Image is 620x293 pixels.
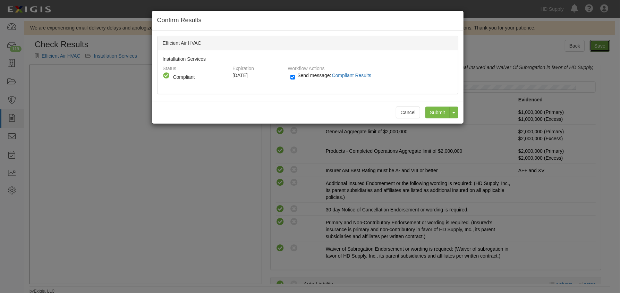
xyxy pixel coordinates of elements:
button: Cancel [396,107,420,118]
input: Submit [425,107,450,118]
h4: Confirm Results [157,16,458,25]
span: Compliant Results [332,73,372,78]
div: Efficient Air HVAC [158,36,458,50]
div: [DATE] [232,72,282,79]
input: Send message:Compliant Results [290,73,295,81]
button: Send message: [331,71,374,80]
label: Status [163,62,177,72]
div: Compliant [173,74,225,81]
label: Workflow Actions [288,62,324,72]
div: Installation Services [158,50,458,94]
label: Expiration [232,62,254,72]
i: Compliant [163,72,170,79]
span: Send message: [297,73,374,78]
